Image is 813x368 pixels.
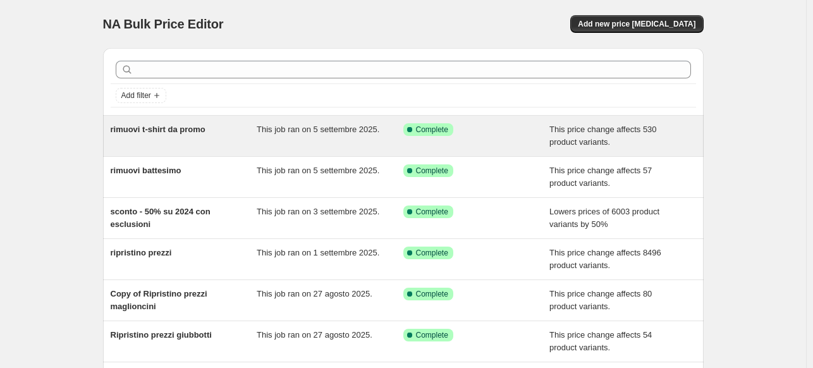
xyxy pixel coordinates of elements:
span: This job ran on 27 agosto 2025. [257,330,372,340]
span: Copy of Ripristino prezzi maglioncini [111,289,207,311]
span: This price change affects 80 product variants. [549,289,652,311]
button: Add new price [MEDICAL_DATA] [570,15,703,33]
span: Ripristino prezzi giubbotti [111,330,212,340]
span: sconto - 50% su 2024 con esclusioni [111,207,211,229]
span: This job ran on 3 settembre 2025. [257,207,379,216]
span: ripristino prezzi [111,248,172,257]
span: Add filter [121,90,151,101]
span: Add new price [MEDICAL_DATA] [578,19,695,29]
span: This job ran on 1 settembre 2025. [257,248,379,257]
span: Complete [416,330,448,340]
span: Complete [416,248,448,258]
span: This job ran on 27 agosto 2025. [257,289,372,298]
span: NA Bulk Price Editor [103,17,224,31]
span: This price change affects 57 product variants. [549,166,652,188]
span: Complete [416,207,448,217]
span: This job ran on 5 settembre 2025. [257,166,379,175]
span: This job ran on 5 settembre 2025. [257,125,379,134]
span: This price change affects 530 product variants. [549,125,657,147]
span: rimuovi battesimo [111,166,181,175]
span: rimuovi t-shirt da promo [111,125,205,134]
span: Complete [416,166,448,176]
span: Complete [416,125,448,135]
button: Add filter [116,88,166,103]
span: Complete [416,289,448,299]
span: Lowers prices of 6003 product variants by 50% [549,207,659,229]
span: This price change affects 8496 product variants. [549,248,661,270]
span: This price change affects 54 product variants. [549,330,652,352]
